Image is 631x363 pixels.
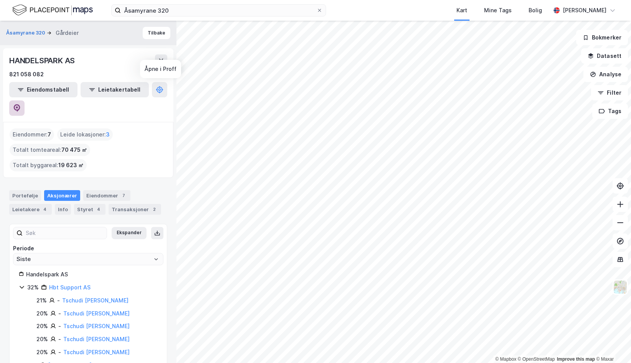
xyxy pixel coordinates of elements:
[36,309,48,318] div: 20%
[63,336,130,342] a: Tschudi [PERSON_NAME]
[58,309,61,318] div: -
[48,130,51,139] span: 7
[26,270,158,279] div: Handelspark AS
[10,144,90,156] div: Totalt tomteareal :
[12,3,93,17] img: logo.f888ab2527a4732fd821a326f86c7f29.svg
[456,6,467,15] div: Kart
[613,280,628,294] img: Z
[36,296,47,305] div: 21%
[576,30,628,45] button: Bokmerker
[63,323,130,329] a: Tschudi [PERSON_NAME]
[150,205,158,213] div: 2
[13,253,163,265] input: ClearOpen
[9,190,41,201] div: Portefølje
[41,205,49,213] div: 4
[58,335,61,344] div: -
[58,161,84,170] span: 19 623 ㎡
[121,5,316,16] input: Søk på adresse, matrikkel, gårdeiere, leietakere eller personer
[583,67,628,82] button: Analyse
[153,256,159,262] button: Open
[109,204,161,215] div: Transaksjoner
[581,48,628,64] button: Datasett
[10,128,54,141] div: Eiendommer :
[9,204,52,215] div: Leietakere
[120,192,127,199] div: 7
[13,244,163,253] div: Periode
[10,159,87,171] div: Totalt byggareal :
[63,310,130,317] a: Tschudi [PERSON_NAME]
[495,356,516,362] a: Mapbox
[58,322,61,331] div: -
[74,204,105,215] div: Styret
[81,82,149,97] button: Leietakertabell
[518,356,555,362] a: OpenStreetMap
[58,348,61,357] div: -
[27,283,39,292] div: 32%
[95,205,102,213] div: 4
[143,27,170,39] button: Tilbake
[36,335,48,344] div: 20%
[57,296,60,305] div: -
[62,297,129,304] a: Tschudi [PERSON_NAME]
[6,29,47,37] button: Åsamyrane 320
[61,145,87,154] span: 70 475 ㎡
[9,70,44,79] div: 821 058 082
[9,82,77,97] button: Eiendomstabell
[592,103,628,119] button: Tags
[106,130,110,139] span: 3
[591,85,628,100] button: Filter
[593,326,631,363] iframe: Chat Widget
[529,6,542,15] div: Bolig
[49,284,91,291] a: Hbt Support AS
[57,128,113,141] div: Leide lokasjoner :
[23,227,107,239] input: Søk
[56,28,79,38] div: Gårdeier
[112,227,147,239] button: Ekspander
[557,356,595,362] a: Improve this map
[9,54,76,67] div: HANDELSPARK AS
[36,322,48,331] div: 20%
[563,6,606,15] div: [PERSON_NAME]
[44,190,80,201] div: Aksjonærer
[36,348,48,357] div: 20%
[83,190,130,201] div: Eiendommer
[484,6,512,15] div: Mine Tags
[55,204,71,215] div: Info
[63,349,130,355] a: Tschudi [PERSON_NAME]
